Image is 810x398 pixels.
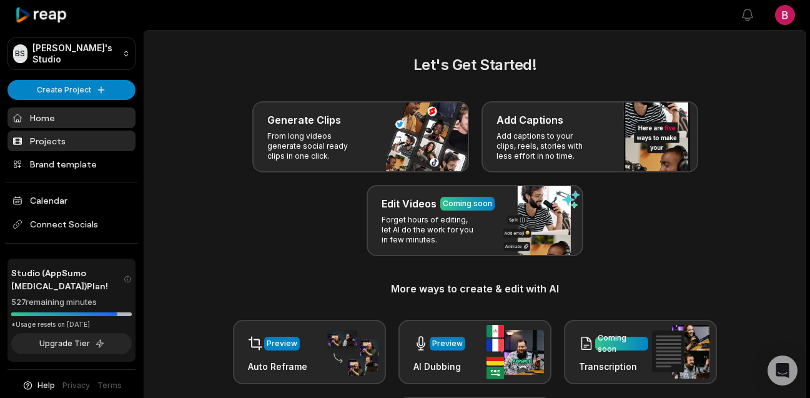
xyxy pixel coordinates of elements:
div: Open Intercom Messenger [768,356,798,386]
div: Preview [432,338,463,349]
a: Home [7,107,136,128]
button: Upgrade Tier [11,333,132,354]
p: [PERSON_NAME]'s Studio [32,42,117,65]
div: Preview [267,338,297,349]
h2: Let's Get Started! [159,54,791,76]
p: From long videos generate social ready clips in one click. [267,131,364,161]
h3: Generate Clips [267,112,341,127]
div: Coming soon [443,198,492,209]
h3: Auto Reframe [248,360,307,373]
h3: Add Captions [496,112,563,127]
img: transcription.png [652,325,709,379]
h3: More ways to create & edit with AI [159,281,791,296]
h3: AI Dubbing [413,360,465,373]
a: Brand template [7,154,136,174]
img: auto_reframe.png [321,328,378,377]
a: Terms [97,380,122,391]
span: Connect Socials [7,213,136,236]
a: Privacy [62,380,90,391]
h3: Transcription [579,360,648,373]
div: 527 remaining minutes [11,296,132,309]
div: BS [13,44,27,63]
div: Coming soon [598,332,646,355]
button: Help [22,380,55,391]
div: *Usage resets on [DATE] [11,320,132,329]
img: ai_dubbing.png [486,325,544,379]
span: Help [37,380,55,391]
a: Projects [7,131,136,151]
a: Calendar [7,190,136,211]
p: Forget hours of editing, let AI do the work for you in few minutes. [382,215,478,245]
h3: Edit Videos [382,196,437,211]
p: Add captions to your clips, reels, stories with less effort in no time. [496,131,593,161]
span: Studio (AppSumo [MEDICAL_DATA]) Plan! [11,266,124,292]
button: Create Project [7,80,136,100]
